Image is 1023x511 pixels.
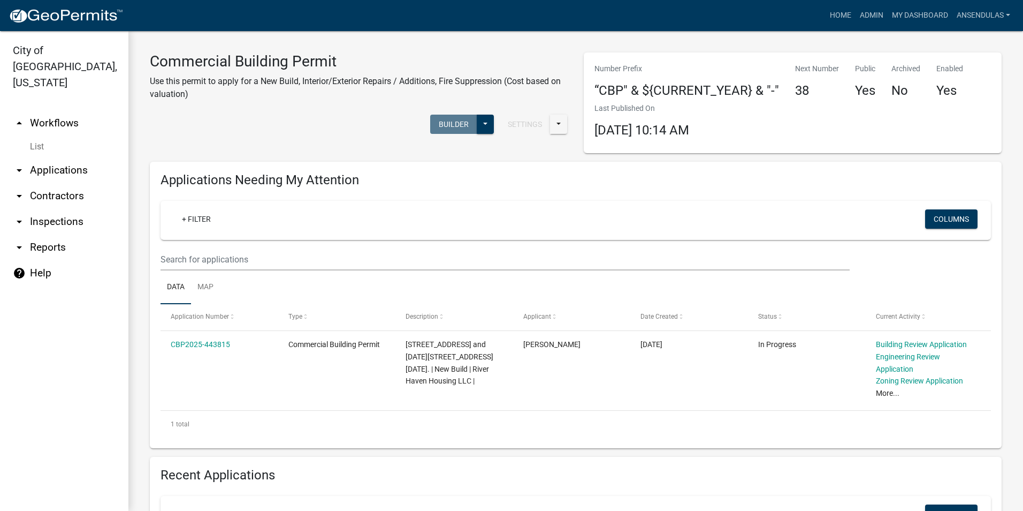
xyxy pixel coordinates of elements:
p: Last Published On [594,103,689,114]
button: Builder [430,115,477,134]
a: + Filter [173,209,219,229]
h4: Recent Applications [161,468,991,483]
i: arrow_drop_down [13,164,26,177]
h3: Commercial Building Permit [150,52,568,71]
span: Commercial Building Permit [288,340,380,349]
datatable-header-cell: Date Created [630,304,748,330]
datatable-header-cell: Current Activity [865,304,983,330]
i: arrow_drop_up [13,117,26,130]
span: Applicant [523,313,551,320]
h4: 38 [795,83,839,99]
span: Application Number [171,313,229,320]
span: Dean Madagan [523,340,581,349]
a: ansendulas [952,5,1014,26]
a: Engineering Review Application [876,352,940,373]
span: Status [758,313,777,320]
span: Type [288,313,302,320]
p: Use this permit to apply for a New Build, Interior/Exterior Repairs / Additions, Fire Suppression... [150,75,568,101]
input: Search for applications [161,249,850,270]
i: arrow_drop_down [13,190,26,202]
span: Current Activity [876,313,920,320]
h4: “CBP" & ${CURRENT_YEAR} & "-" [594,83,779,99]
p: Number Prefix [594,63,779,74]
datatable-header-cell: Applicant [513,304,631,330]
p: Archived [891,63,920,74]
a: Home [826,5,856,26]
span: 1800 North Highland Avenue and 1425-1625 Maplewood Drive. | New Build | River Haven Housing LLC | [406,340,493,385]
datatable-header-cell: Description [395,304,513,330]
div: 1 total [161,411,991,438]
i: arrow_drop_down [13,215,26,228]
span: [DATE] 10:14 AM [594,123,689,138]
a: More... [876,389,899,397]
p: Public [855,63,875,74]
p: Next Number [795,63,839,74]
a: My Dashboard [888,5,952,26]
a: Admin [856,5,888,26]
i: help [13,267,26,280]
h4: Applications Needing My Attention [161,172,991,188]
span: 07/01/2025 [640,340,662,349]
button: Columns [925,209,978,229]
a: CBP2025-443815 [171,340,230,349]
a: Map [191,270,220,305]
span: In Progress [758,340,796,349]
h4: No [891,83,920,99]
span: Date Created [640,313,678,320]
datatable-header-cell: Application Number [161,304,278,330]
a: Building Review Application [876,340,967,349]
button: Settings [499,115,551,134]
span: Description [406,313,438,320]
p: Enabled [936,63,963,74]
datatable-header-cell: Status [748,304,866,330]
h4: Yes [855,83,875,99]
datatable-header-cell: Type [278,304,396,330]
i: arrow_drop_down [13,241,26,254]
a: Zoning Review Application [876,377,963,385]
a: Data [161,270,191,305]
h4: Yes [936,83,963,99]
